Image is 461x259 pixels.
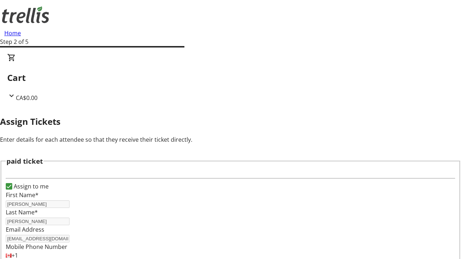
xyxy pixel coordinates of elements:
label: Assign to me [12,182,49,191]
label: Last Name* [6,208,38,216]
label: Mobile Phone Number [6,243,67,251]
h3: paid ticket [6,156,43,166]
label: Email Address [6,226,44,233]
label: First Name* [6,191,39,199]
h2: Cart [7,71,454,84]
span: CA$0.00 [16,94,37,102]
div: CartCA$0.00 [7,53,454,102]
